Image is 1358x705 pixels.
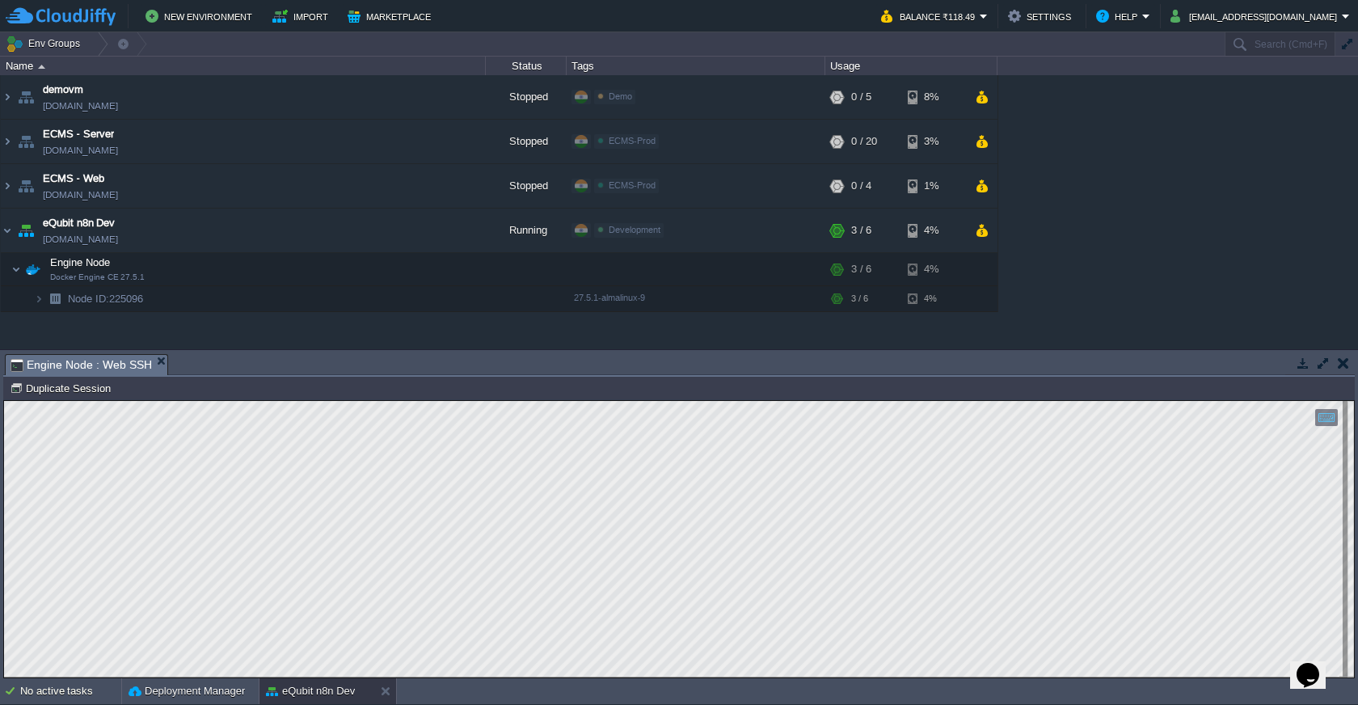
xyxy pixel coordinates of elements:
[43,82,83,98] a: demovm
[43,231,118,247] a: [DOMAIN_NAME]
[272,6,333,26] button: Import
[908,75,960,119] div: 8%
[34,286,44,311] img: AMDAwAAAACH5BAEAAAAALAAAAAABAAEAAAICRAEAOw==
[908,286,960,311] div: 4%
[609,225,660,234] span: Development
[22,253,44,285] img: AMDAwAAAACH5BAEAAAAALAAAAAABAAEAAAICRAEAOw==
[11,253,21,285] img: AMDAwAAAACH5BAEAAAAALAAAAAABAAEAAAICRAEAOw==
[6,6,116,27] img: CloudJiffy
[487,57,566,75] div: Status
[609,91,632,101] span: Demo
[826,57,997,75] div: Usage
[1,120,14,163] img: AMDAwAAAACH5BAEAAAAALAAAAAABAAEAAAICRAEAOw==
[574,293,645,302] span: 27.5.1-almalinux-9
[48,256,112,268] a: Engine NodeDocker Engine CE 27.5.1
[1170,6,1342,26] button: [EMAIL_ADDRESS][DOMAIN_NAME]
[43,126,114,142] a: ECMS - Server
[851,75,871,119] div: 0 / 5
[908,120,960,163] div: 3%
[129,683,245,699] button: Deployment Manager
[266,683,355,699] button: eQubit n8n Dev
[851,253,871,285] div: 3 / 6
[2,57,485,75] div: Name
[486,75,567,119] div: Stopped
[881,6,980,26] button: Balance ₹118.49
[48,255,112,269] span: Engine Node
[6,32,86,55] button: Env Groups
[43,98,118,114] a: [DOMAIN_NAME]
[1,209,14,252] img: AMDAwAAAACH5BAEAAAAALAAAAAABAAEAAAICRAEAOw==
[851,164,871,208] div: 0 / 4
[908,209,960,252] div: 4%
[486,164,567,208] div: Stopped
[851,120,877,163] div: 0 / 20
[11,355,152,375] span: Engine Node : Web SSH
[43,215,115,231] a: eQubit n8n Dev
[15,164,37,208] img: AMDAwAAAACH5BAEAAAAALAAAAAABAAEAAAICRAEAOw==
[20,678,121,704] div: No active tasks
[50,272,145,282] span: Docker Engine CE 27.5.1
[43,142,118,158] a: [DOMAIN_NAME]
[38,65,45,69] img: AMDAwAAAACH5BAEAAAAALAAAAAABAAEAAAICRAEAOw==
[851,286,868,311] div: 3 / 6
[43,171,104,187] a: ECMS - Web
[44,286,66,311] img: AMDAwAAAACH5BAEAAAAALAAAAAABAAEAAAICRAEAOw==
[609,180,656,190] span: ECMS-Prod
[486,209,567,252] div: Running
[908,164,960,208] div: 1%
[1290,640,1342,689] iframe: chat widget
[348,6,436,26] button: Marketplace
[1,164,14,208] img: AMDAwAAAACH5BAEAAAAALAAAAAABAAEAAAICRAEAOw==
[1,75,14,119] img: AMDAwAAAACH5BAEAAAAALAAAAAABAAEAAAICRAEAOw==
[15,75,37,119] img: AMDAwAAAACH5BAEAAAAALAAAAAABAAEAAAICRAEAOw==
[1008,6,1076,26] button: Settings
[567,57,824,75] div: Tags
[15,209,37,252] img: AMDAwAAAACH5BAEAAAAALAAAAAABAAEAAAICRAEAOw==
[10,381,116,395] button: Duplicate Session
[145,6,257,26] button: New Environment
[43,187,118,203] a: [DOMAIN_NAME]
[851,209,871,252] div: 3 / 6
[66,292,145,306] span: 225096
[1096,6,1142,26] button: Help
[486,120,567,163] div: Stopped
[609,136,656,146] span: ECMS-Prod
[15,120,37,163] img: AMDAwAAAACH5BAEAAAAALAAAAAABAAEAAAICRAEAOw==
[908,253,960,285] div: 4%
[68,293,109,305] span: Node ID:
[66,292,145,306] a: Node ID:225096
